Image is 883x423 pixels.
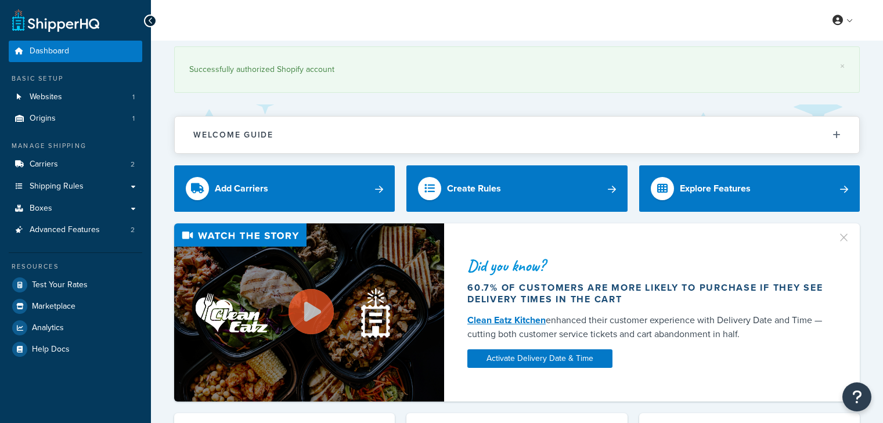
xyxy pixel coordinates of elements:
[9,262,142,272] div: Resources
[30,114,56,124] span: Origins
[30,92,62,102] span: Websites
[840,62,845,71] a: ×
[9,74,142,84] div: Basic Setup
[9,154,142,175] li: Carriers
[842,382,871,411] button: Open Resource Center
[30,182,84,191] span: Shipping Rules
[30,160,58,169] span: Carriers
[32,345,70,355] span: Help Docs
[131,160,135,169] span: 2
[9,219,142,241] a: Advanced Features2
[9,219,142,241] li: Advanced Features
[9,86,142,108] li: Websites
[9,317,142,338] a: Analytics
[32,323,64,333] span: Analytics
[131,225,135,235] span: 2
[467,282,828,305] div: 60.7% of customers are more likely to purchase if they see delivery times in the cart
[9,296,142,317] a: Marketplace
[9,339,142,360] a: Help Docs
[9,274,142,295] a: Test Your Rates
[467,349,612,368] a: Activate Delivery Date & Time
[32,280,88,290] span: Test Your Rates
[9,86,142,108] a: Websites1
[467,313,546,327] a: Clean Eatz Kitchen
[30,46,69,56] span: Dashboard
[406,165,627,212] a: Create Rules
[30,225,100,235] span: Advanced Features
[9,108,142,129] a: Origins1
[30,204,52,214] span: Boxes
[175,117,859,153] button: Welcome Guide
[9,141,142,151] div: Manage Shipping
[189,62,845,78] div: Successfully authorized Shopify account
[132,114,135,124] span: 1
[9,154,142,175] a: Carriers2
[215,180,268,197] div: Add Carriers
[467,313,828,341] div: enhanced their customer experience with Delivery Date and Time — cutting both customer service ti...
[174,165,395,212] a: Add Carriers
[193,131,273,139] h2: Welcome Guide
[9,41,142,62] a: Dashboard
[447,180,501,197] div: Create Rules
[9,176,142,197] a: Shipping Rules
[9,198,142,219] a: Boxes
[639,165,860,212] a: Explore Features
[132,92,135,102] span: 1
[680,180,751,197] div: Explore Features
[9,108,142,129] li: Origins
[32,302,75,312] span: Marketplace
[174,223,444,402] img: Video thumbnail
[467,258,828,274] div: Did you know?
